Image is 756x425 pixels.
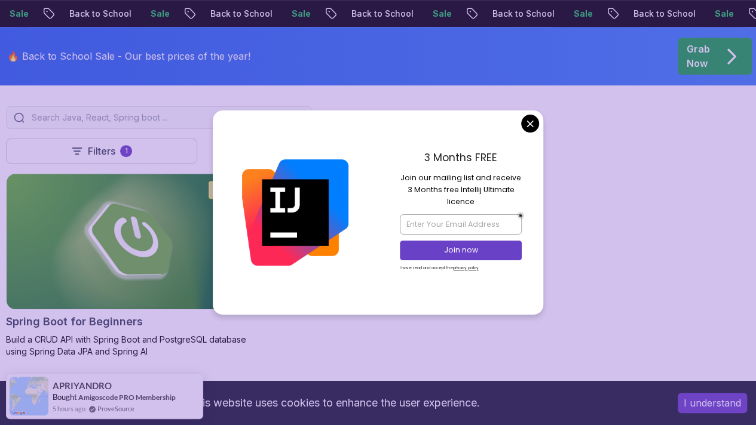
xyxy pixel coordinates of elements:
h2: Spring Boot for Beginners [6,313,143,330]
p: Filters [88,144,115,158]
p: Sale [562,8,600,20]
p: 🔥 Back to School Sale - Our best prices of the year! [7,49,250,63]
p: Build a CRUD API with Spring Boot and PostgreSQL database using Spring Data JPA and Spring AI [6,334,249,358]
p: Sale [421,8,459,20]
img: Spring Boot for Beginners card [7,174,249,309]
p: Back to School [622,8,703,20]
p: Back to School [480,8,562,20]
p: Sale [280,8,318,20]
p: Grab Now [687,42,710,70]
input: Search Java, React, Spring boot ... [29,112,304,124]
p: 1 [125,146,128,156]
button: Accept cookies [678,393,747,413]
a: Spring Boot for Beginners card1.67hNEWSpring Boot for BeginnersBuild a CRUD API with Spring Boot ... [6,173,249,358]
p: Sale [703,8,741,20]
a: ProveSource [97,404,134,414]
span: 5 hours ago [53,404,85,414]
p: Back to School [339,8,421,20]
a: Amigoscode PRO Membership [78,392,176,402]
p: Back to School [198,8,280,20]
div: This website uses cookies to enhance the user experience. [9,390,660,416]
p: Sale [139,8,177,20]
span: APRIYANDRO [53,381,112,391]
img: provesource social proof notification image [10,377,48,415]
span: Bought [53,392,77,402]
button: Filters1 [6,138,197,164]
p: Back to School [57,8,139,20]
